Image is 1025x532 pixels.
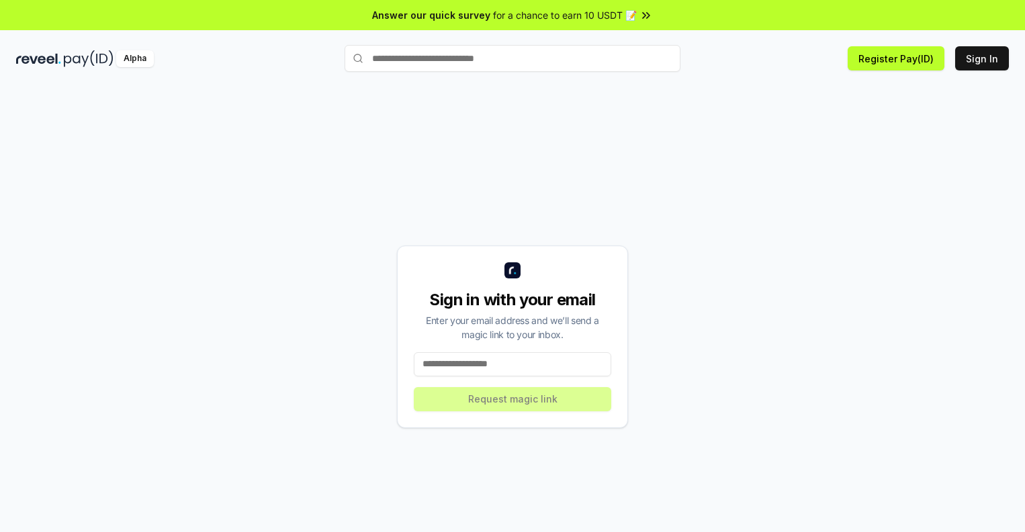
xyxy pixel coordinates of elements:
img: reveel_dark [16,50,61,67]
span: for a chance to earn 10 USDT 📝 [493,8,637,22]
div: Sign in with your email [414,289,611,311]
button: Register Pay(ID) [848,46,944,70]
div: Alpha [116,50,154,67]
div: Enter your email address and we’ll send a magic link to your inbox. [414,313,611,341]
button: Sign In [955,46,1009,70]
span: Answer our quick survey [372,8,490,22]
img: pay_id [64,50,114,67]
img: logo_small [504,262,521,278]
